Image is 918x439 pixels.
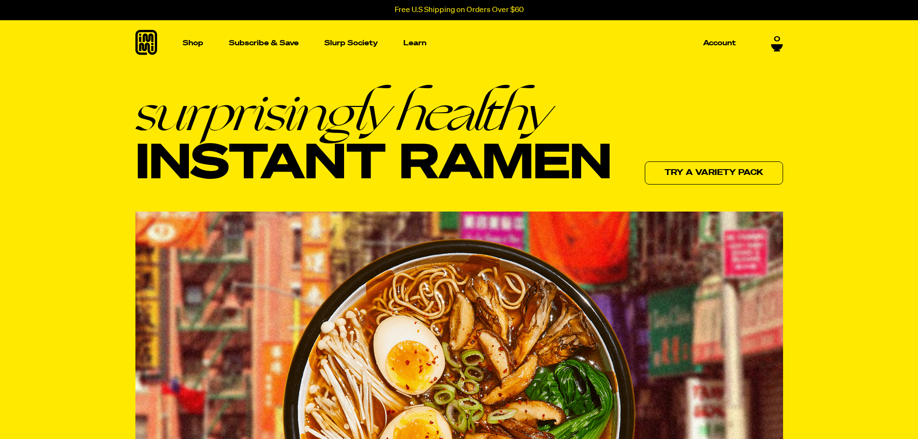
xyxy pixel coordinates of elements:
[324,40,378,47] p: Slurp Society
[320,36,382,51] a: Slurp Society
[229,40,299,47] p: Subscribe & Save
[183,40,203,47] p: Shop
[403,40,426,47] p: Learn
[699,36,740,51] a: Account
[135,85,612,138] em: surprisingly healthy
[703,40,736,47] p: Account
[135,85,612,191] h1: Instant Ramen
[399,20,430,66] a: Learn
[395,6,524,14] p: Free U.S Shipping on Orders Over $60
[774,32,780,40] span: 0
[179,20,740,66] nav: Main navigation
[225,36,303,51] a: Subscribe & Save
[645,161,783,185] a: Try a variety pack
[179,20,207,66] a: Shop
[771,32,783,48] a: 0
